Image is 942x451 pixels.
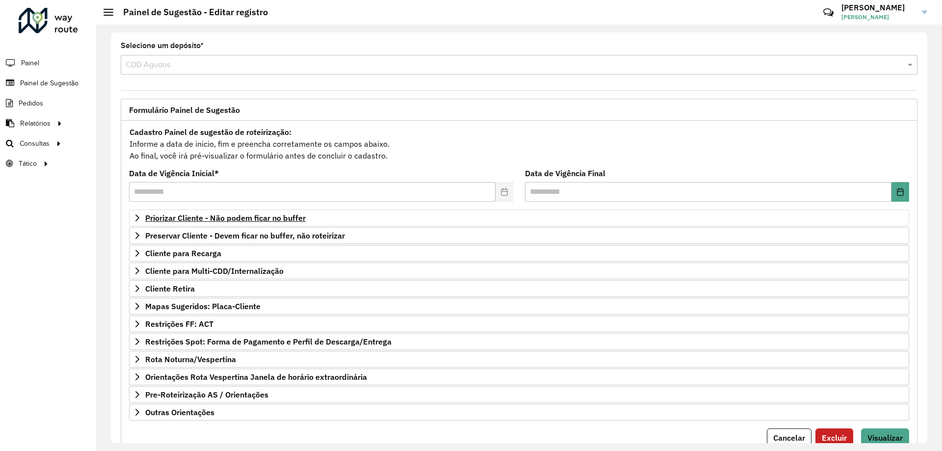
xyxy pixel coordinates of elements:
[145,249,221,257] span: Cliente para Recarga
[129,167,219,179] label: Data de Vigência Inicial
[129,245,909,262] a: Cliente para Recarga
[145,408,214,416] span: Outras Orientações
[145,302,261,310] span: Mapas Sugeridos: Placa-Cliente
[129,263,909,279] a: Cliente para Multi-CDD/Internalização
[822,433,847,443] span: Excluir
[129,227,909,244] a: Preservar Cliente - Devem ficar no buffer, não roteirizar
[121,40,204,52] label: Selecione um depósito
[21,58,39,68] span: Painel
[113,7,268,18] h2: Painel de Sugestão - Editar registro
[867,433,903,443] span: Visualizar
[129,280,909,297] a: Cliente Retira
[129,316,909,332] a: Restrições FF: ACT
[525,167,605,179] label: Data de Vigência Final
[145,232,345,239] span: Preservar Cliente - Devem ficar no buffer, não roteirizar
[129,369,909,385] a: Orientações Rota Vespertina Janela de horário extraordinária
[841,13,915,22] span: [PERSON_NAME]
[145,355,236,363] span: Rota Noturna/Vespertina
[20,118,51,129] span: Relatórios
[129,126,909,162] div: Informe a data de inicio, fim e preencha corretamente os campos abaixo. Ao final, você irá pré-vi...
[129,106,240,114] span: Formulário Painel de Sugestão
[129,333,909,350] a: Restrições Spot: Forma de Pagamento e Perfil de Descarga/Entrega
[767,428,811,447] button: Cancelar
[19,159,37,169] span: Tático
[818,2,839,23] a: Contato Rápido
[130,127,291,137] strong: Cadastro Painel de sugestão de roteirização:
[129,210,909,226] a: Priorizar Cliente - Não podem ficar no buffer
[129,386,909,403] a: Pre-Roteirização AS / Orientações
[145,320,213,328] span: Restrições FF: ACT
[145,214,306,222] span: Priorizar Cliente - Não podem ficar no buffer
[129,351,909,368] a: Rota Noturna/Vespertina
[20,138,50,149] span: Consultas
[145,391,268,398] span: Pre-Roteirização AS / Orientações
[773,433,805,443] span: Cancelar
[861,428,909,447] button: Visualizar
[145,338,392,345] span: Restrições Spot: Forma de Pagamento e Perfil de Descarga/Entrega
[891,182,909,202] button: Choose Date
[841,3,915,12] h3: [PERSON_NAME]
[145,285,195,292] span: Cliente Retira
[19,98,43,108] span: Pedidos
[20,78,78,88] span: Painel de Sugestão
[145,373,367,381] span: Orientações Rota Vespertina Janela de horário extraordinária
[815,428,853,447] button: Excluir
[129,298,909,315] a: Mapas Sugeridos: Placa-Cliente
[145,267,284,275] span: Cliente para Multi-CDD/Internalização
[129,404,909,421] a: Outras Orientações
